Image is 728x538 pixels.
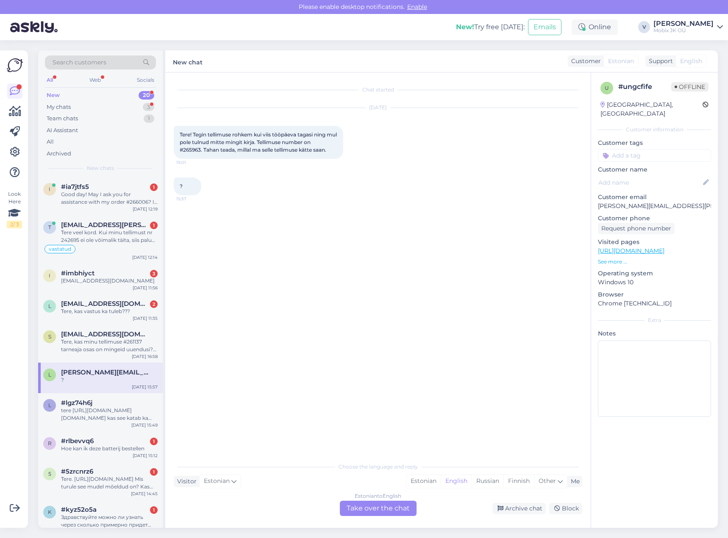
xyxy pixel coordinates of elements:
[528,19,561,35] button: Emails
[61,475,158,491] div: Tere. [URL][DOMAIN_NAME] Mis turule see mudel mõeldud on? Kas [PERSON_NAME]?
[61,221,149,229] span: tiina.reinart@mail.ee
[61,269,94,277] span: #imbhiyct
[645,57,673,66] div: Support
[608,57,634,66] span: Estonian
[598,247,664,255] a: [URL][DOMAIN_NAME]
[131,491,158,497] div: [DATE] 14:45
[406,475,441,488] div: Estonian
[48,224,51,230] span: t
[150,468,158,476] div: 1
[61,369,149,376] span: lisette.haug@gmail.com
[48,471,51,477] span: 5
[48,440,52,446] span: r
[598,258,711,266] p: See more ...
[48,509,52,515] span: k
[61,300,149,308] span: liinalindau@gmail.com
[174,104,582,111] div: [DATE]
[472,475,503,488] div: Russian
[131,422,158,428] div: [DATE] 15:49
[61,277,158,285] div: [EMAIL_ADDRESS][DOMAIN_NAME]
[598,278,711,287] p: Windows 10
[61,407,158,422] div: tere [URL][DOMAIN_NAME][DOMAIN_NAME] kas see katab ka kumerad servad?
[7,221,22,228] div: 2 / 3
[456,23,474,31] b: New!
[150,438,158,445] div: 1
[133,206,158,212] div: [DATE] 12:19
[47,138,54,146] div: All
[47,126,78,135] div: AI Assistant
[567,477,580,486] div: Me
[671,82,709,92] span: Offline
[61,399,92,407] span: #lgz74h6j
[87,164,114,172] span: New chats
[47,103,71,111] div: My chats
[598,238,711,247] p: Visited pages
[61,445,158,452] div: Hoe kan ik deze batterij bestellen
[173,55,203,67] label: New chat
[49,186,50,192] span: i
[48,303,51,309] span: l
[598,165,711,174] p: Customer name
[150,222,158,229] div: 1
[49,247,71,252] span: vastatud
[598,329,711,338] p: Notes
[600,100,703,118] div: [GEOGRAPHIC_DATA], [GEOGRAPHIC_DATA]
[568,57,601,66] div: Customer
[48,372,51,378] span: l
[47,91,60,100] div: New
[598,178,701,187] input: Add name
[61,376,158,384] div: ?
[144,114,154,123] div: 1
[53,58,106,67] span: Search customers
[133,452,158,459] div: [DATE] 15:12
[638,21,650,33] div: V
[61,330,149,338] span: sofipavljonkova@gmail.com
[653,20,714,27] div: [PERSON_NAME]
[653,20,723,34] a: [PERSON_NAME]Mobix JK OÜ
[598,193,711,202] p: Customer email
[503,475,534,488] div: Finnish
[605,85,609,91] span: u
[176,159,208,166] span: 15:01
[133,315,158,322] div: [DATE] 11:35
[132,353,158,360] div: [DATE] 16:58
[47,150,71,158] div: Archived
[61,437,94,445] span: #rlbevvq6
[150,506,158,514] div: 1
[7,190,22,228] div: Look Here
[405,3,430,11] span: Enable
[180,183,183,189] span: ?
[618,82,671,92] div: # ungcfife
[598,290,711,299] p: Browser
[549,503,582,514] div: Block
[61,183,89,191] span: #ia7jtfs5
[47,114,78,123] div: Team chats
[61,468,93,475] span: #5zrcnrz6
[139,91,154,100] div: 20
[61,338,158,353] div: Tere, kas minu tellimuse #261137 tarneaja osas on mingeid uuendusi? [PERSON_NAME] sai esitatud 12...
[180,131,338,153] span: Tere! Tegin tellimuse rohkem kui viis tööpäeva tagasi ning mul pole tulnud mitte mingit kirja. Te...
[441,475,472,488] div: English
[88,75,103,86] div: Web
[132,384,158,390] div: [DATE] 15:57
[598,269,711,278] p: Operating system
[598,126,711,133] div: Customer information
[680,57,702,66] span: English
[150,270,158,277] div: 3
[492,503,546,514] div: Archive chat
[7,57,23,73] img: Askly Logo
[598,214,711,223] p: Customer phone
[48,402,51,408] span: l
[45,75,55,86] div: All
[61,308,158,315] div: Tere, kas vastus ka tuleb???
[174,463,582,471] div: Choose the language and reply
[598,149,711,162] input: Add a tag
[176,196,208,202] span: 15:57
[61,513,158,529] div: Здравствуйте можно ли узнать через сколько примерно придет мой заказ?
[456,22,525,32] div: Try free [DATE]:
[204,477,230,486] span: Estonian
[598,299,711,308] p: Chrome [TECHNICAL_ID]
[355,492,401,500] div: Estonian to English
[150,300,158,308] div: 2
[174,86,582,94] div: Chat started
